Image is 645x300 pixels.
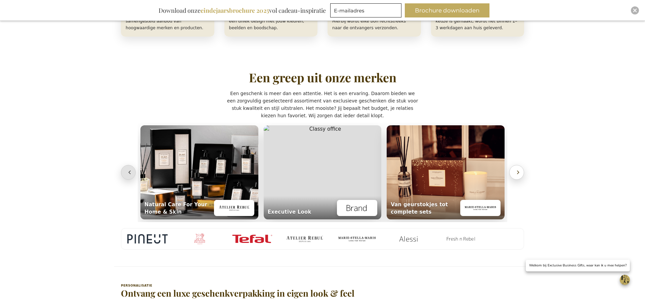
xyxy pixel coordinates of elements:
[631,6,639,14] div: Close
[633,8,637,12] img: Close
[405,3,489,17] button: Brochure downloaden
[232,234,272,243] img: Tefal
[391,201,460,216] div: Van geurstokjes tot complete sets
[264,125,382,219] img: Classy office
[194,233,205,244] img: Peugeot Saveurs
[201,6,269,14] b: eindejaarsbrochure 2025
[121,284,524,288] p: Personalisatie
[330,3,403,19] form: marketing offers and promotions
[441,233,482,244] img: Fresh ’n Rebel
[121,289,524,298] h2: Ontvang een luxe geschenkverpakking in eigen look & feel
[387,125,505,219] img: Luxe geschenkdoos
[140,125,258,219] img: Stijlvolle verzorgingsproducten
[217,202,251,214] img: Atelier Rebul
[268,208,311,216] div: Executive Look
[121,228,524,250] div: Merken
[121,123,524,222] section: Lifestyle carrousel
[121,165,136,180] button: Vorige
[464,202,497,214] img: Marie-Stella-Maris
[114,53,531,266] section: Een greep uit onze merken
[127,234,167,244] img: Pineut
[330,3,401,17] input: E-mailadres
[144,201,214,216] div: Natural Care For Your Home & Skin
[389,233,429,244] img: Alessi
[249,71,396,84] h2: Een greep uit onze merken
[156,3,329,17] div: Download onze vol cadeau-inspiratie
[337,234,377,243] img: Marie-Stella-Maris
[509,165,524,180] button: Volgende
[284,234,325,244] img: Atelier Rebul
[227,90,418,119] p: Een geschenk is meer dan een attentie. Het is een ervaring. Daarom bieden we een zorgvuldig gesel...
[340,202,374,214] img: Merklogo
